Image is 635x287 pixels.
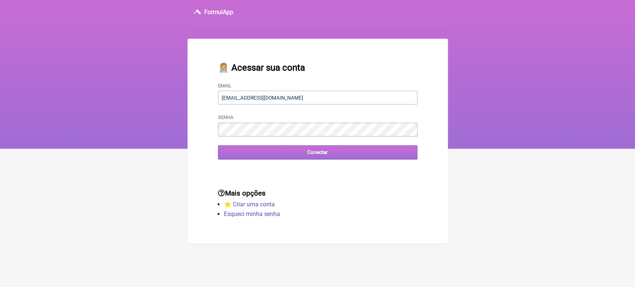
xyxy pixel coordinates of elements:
[224,201,275,208] a: ⭐️ Criar uma conta
[204,9,233,16] h3: FormulApp
[218,62,417,73] h2: 👩🏼‍⚕️ Acessar sua conta
[218,145,417,159] input: Conectar
[218,83,231,88] label: Email
[224,210,280,217] a: Esqueci minha senha
[218,115,233,120] label: Senha
[218,189,417,197] h3: Mais opções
